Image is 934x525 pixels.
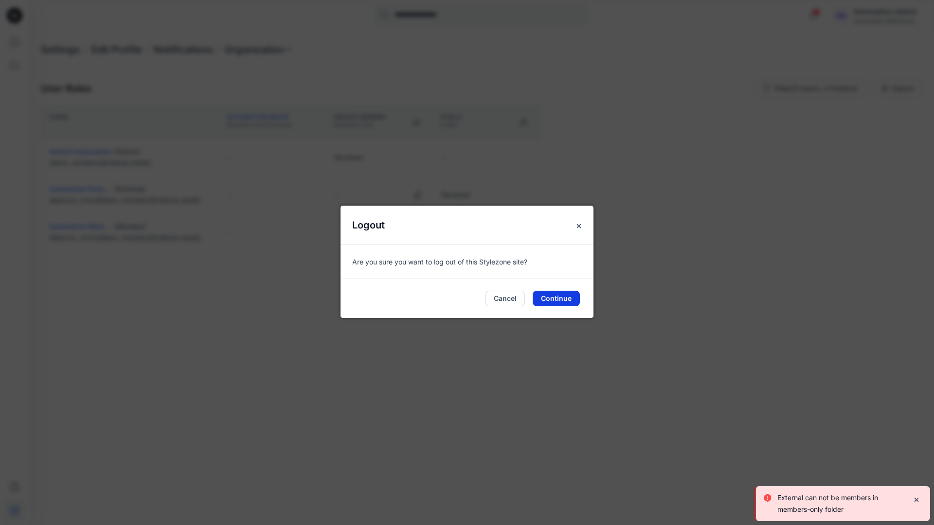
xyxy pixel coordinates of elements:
[570,217,588,235] button: Close
[533,291,580,306] button: Continue
[485,291,525,306] button: Cancel
[777,492,905,515] p: External can not be members in members-only folder
[352,257,582,267] p: Are you sure you want to log out of this Stylezone site?
[751,482,934,525] div: Notifications-bottom-right
[341,206,396,245] h5: Logout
